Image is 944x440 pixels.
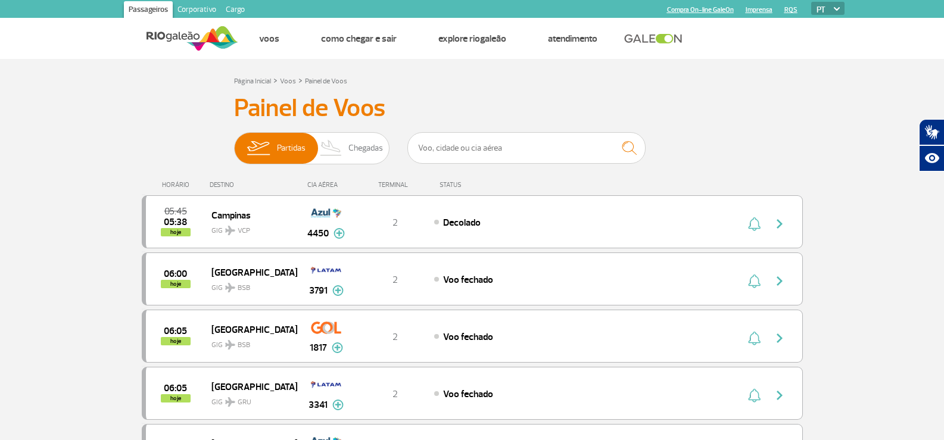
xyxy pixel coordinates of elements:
span: BSB [238,283,250,294]
div: STATUS [434,181,531,189]
span: [GEOGRAPHIC_DATA] [211,379,288,394]
span: Voo fechado [443,331,493,343]
a: Voos [280,77,296,86]
span: GIG [211,219,288,236]
div: TERMINAL [356,181,434,189]
span: GIG [211,391,288,408]
img: slider-desembarque [314,133,349,164]
span: 2025-09-28 06:00:00 [164,270,187,278]
img: mais-info-painel-voo.svg [332,400,344,410]
a: Cargo [221,1,250,20]
a: > [273,73,278,87]
img: slider-embarque [239,133,277,164]
img: seta-direita-painel-voo.svg [772,274,787,288]
img: destiny_airplane.svg [225,340,235,349]
a: Voos [259,33,279,45]
span: hoje [161,228,191,236]
span: hoje [161,280,191,288]
span: 3341 [309,398,328,412]
img: seta-direita-painel-voo.svg [772,331,787,345]
div: DESTINO [210,181,297,189]
span: 3791 [309,283,328,298]
img: sino-painel-voo.svg [748,274,761,288]
a: Passageiros [124,1,173,20]
span: 2025-09-28 06:05:00 [164,327,187,335]
button: Abrir tradutor de língua de sinais. [919,119,944,145]
span: GIG [211,333,288,351]
span: 2025-09-28 06:05:00 [164,384,187,392]
input: Voo, cidade ou cia aérea [407,132,646,164]
img: sino-painel-voo.svg [748,331,761,345]
span: BSB [238,340,250,351]
a: Corporativo [173,1,221,20]
a: Como chegar e sair [321,33,397,45]
a: RQS [784,6,797,14]
span: GRU [238,397,251,408]
span: 4450 [307,226,329,241]
a: Página Inicial [234,77,271,86]
h3: Painel de Voos [234,93,711,123]
span: hoje [161,394,191,402]
img: mais-info-painel-voo.svg [332,342,343,353]
span: GIG [211,276,288,294]
span: 2025-09-28 05:45:00 [164,207,187,216]
span: 2 [392,217,398,229]
img: sino-painel-voo.svg [748,217,761,231]
img: seta-direita-painel-voo.svg [772,388,787,402]
a: Atendimento [548,33,597,45]
a: > [298,73,303,87]
div: HORÁRIO [145,181,210,189]
span: Partidas [277,133,306,164]
a: Imprensa [746,6,772,14]
img: sino-painel-voo.svg [748,388,761,402]
span: 2025-09-28 05:38:10 [164,218,187,226]
span: 2 [392,388,398,400]
span: Decolado [443,217,481,229]
div: Plugin de acessibilidade da Hand Talk. [919,119,944,171]
a: Painel de Voos [305,77,347,86]
span: Chegadas [348,133,383,164]
img: mais-info-painel-voo.svg [334,228,345,239]
span: Campinas [211,207,288,223]
span: hoje [161,337,191,345]
img: seta-direita-painel-voo.svg [772,217,787,231]
span: 2 [392,331,398,343]
a: Compra On-line GaleOn [667,6,734,14]
img: destiny_airplane.svg [225,397,235,407]
img: destiny_airplane.svg [225,226,235,235]
span: [GEOGRAPHIC_DATA] [211,322,288,337]
span: 1817 [310,341,327,355]
span: VCP [238,226,250,236]
a: Explore RIOgaleão [438,33,506,45]
span: Voo fechado [443,388,493,400]
span: 2 [392,274,398,286]
div: CIA AÉREA [297,181,356,189]
img: destiny_airplane.svg [225,283,235,292]
span: Voo fechado [443,274,493,286]
span: [GEOGRAPHIC_DATA] [211,264,288,280]
img: mais-info-painel-voo.svg [332,285,344,296]
button: Abrir recursos assistivos. [919,145,944,171]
